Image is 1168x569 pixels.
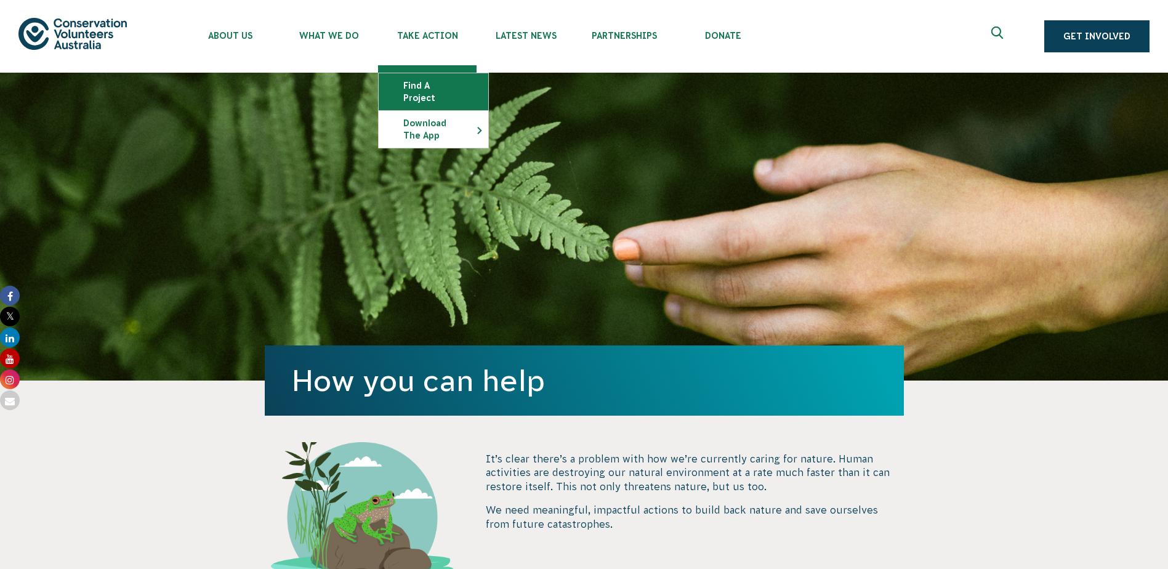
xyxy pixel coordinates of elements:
span: Expand search box [991,26,1007,46]
button: Expand search box Close search box [984,22,1013,51]
a: Get Involved [1044,20,1150,52]
a: Download the app [379,111,488,148]
a: Find a project [379,73,488,110]
span: Latest News [477,31,575,41]
span: Take Action [378,31,477,41]
span: Partnerships [575,31,674,41]
h1: How you can help [292,364,877,397]
span: Donate [674,31,772,41]
span: About Us [181,31,280,41]
img: logo.svg [18,18,127,49]
span: What We Do [280,31,378,41]
p: It’s clear there’s a problem with how we’re currently caring for nature. Human activities are des... [486,452,903,493]
p: We need meaningful, impactful actions to build back nature and save ourselves from future catastr... [486,503,903,531]
li: Download the app [378,110,489,148]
